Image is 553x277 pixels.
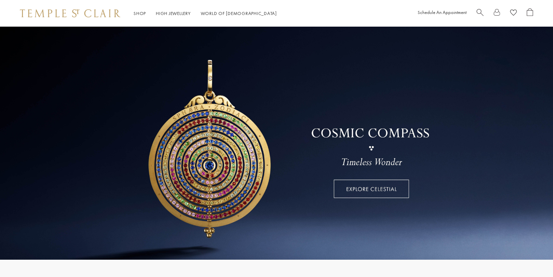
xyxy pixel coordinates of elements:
[201,10,277,16] a: World of [DEMOGRAPHIC_DATA]World of [DEMOGRAPHIC_DATA]
[156,10,191,16] a: High JewelleryHigh Jewellery
[134,10,146,16] a: ShopShop
[477,8,484,19] a: Search
[134,9,277,18] nav: Main navigation
[527,8,533,19] a: Open Shopping Bag
[20,9,120,17] img: Temple St. Clair
[510,8,517,19] a: View Wishlist
[418,9,467,15] a: Schedule An Appointment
